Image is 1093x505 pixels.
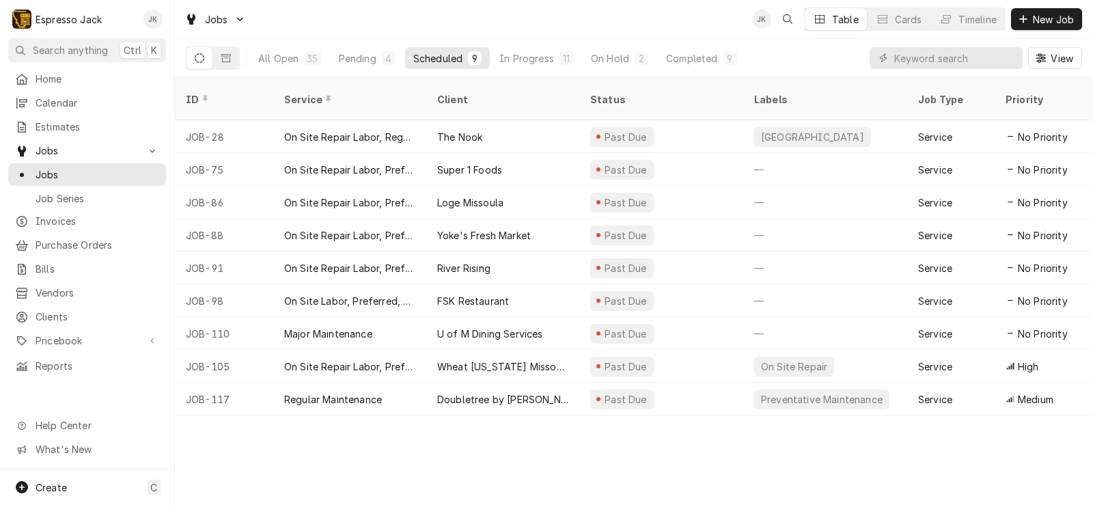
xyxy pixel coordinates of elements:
[284,195,415,210] div: On Site Repair Labor, Prefered Rate, Regular Hours
[471,51,479,66] div: 9
[590,92,730,107] div: Status
[36,286,159,300] span: Vendors
[36,144,139,158] span: Jobs
[8,68,166,90] a: Home
[918,392,952,407] div: Service
[36,359,159,373] span: Reports
[1018,294,1068,308] span: No Priority
[743,186,907,219] div: —
[36,482,67,493] span: Create
[1018,261,1068,275] span: No Priority
[918,261,952,275] div: Service
[1011,8,1082,30] button: New Job
[437,294,509,308] div: FSK Restaurant
[36,12,102,27] div: Espresso Jack
[8,38,166,62] button: Search anythingCtrlK
[603,294,649,308] div: Past Due
[895,12,922,27] div: Cards
[339,51,376,66] div: Pending
[36,262,159,276] span: Bills
[918,163,952,177] div: Service
[437,261,490,275] div: River Rising
[8,115,166,138] a: Estimates
[437,392,568,407] div: Doubletree by [PERSON_NAME]
[726,51,734,66] div: 9
[754,92,896,107] div: Labels
[752,10,771,29] div: Jack Kehoe's Avatar
[918,92,984,107] div: Job Type
[1018,327,1068,341] span: No Priority
[143,10,163,29] div: JK
[8,163,166,186] a: Jobs
[36,214,159,228] span: Invoices
[743,317,907,350] div: —
[777,8,799,30] button: Open search
[36,310,159,324] span: Clients
[637,51,646,66] div: 2
[603,327,649,341] div: Past Due
[1030,12,1077,27] span: New Job
[36,120,159,134] span: Estimates
[918,359,952,374] div: Service
[603,195,649,210] div: Past Due
[36,191,159,206] span: Job Series
[760,130,866,144] div: [GEOGRAPHIC_DATA]
[752,10,771,29] div: JK
[150,480,157,495] span: C
[12,10,31,29] div: E
[186,92,260,107] div: ID
[179,8,251,31] a: Go to Jobs
[8,92,166,114] a: Calendar
[1028,47,1082,69] button: View
[175,120,273,153] div: JOB-28
[958,12,997,27] div: Timeline
[894,47,1016,69] input: Keyword search
[284,261,415,275] div: On Site Repair Labor, Prefered Rate, Regular Hours
[918,294,952,308] div: Service
[175,219,273,251] div: JOB-88
[8,139,166,162] a: Go to Jobs
[143,10,163,29] div: Jack Kehoe's Avatar
[284,163,415,177] div: On Site Repair Labor, Prefered Rate, Regular Hours
[8,187,166,210] a: Job Series
[175,383,273,415] div: JOB-117
[1018,392,1053,407] span: Medium
[8,355,166,377] a: Reports
[666,51,717,66] div: Completed
[36,333,139,348] span: Pricebook
[175,251,273,284] div: JOB-91
[258,51,299,66] div: All Open
[8,305,166,328] a: Clients
[437,195,503,210] div: Loge Missoula
[603,392,649,407] div: Past Due
[33,43,108,57] span: Search anything
[603,228,649,243] div: Past Due
[760,359,829,374] div: On Site Repair
[8,329,166,352] a: Go to Pricebook
[437,92,566,107] div: Client
[36,238,159,252] span: Purchase Orders
[562,51,570,66] div: 11
[36,167,159,182] span: Jobs
[832,12,859,27] div: Table
[1048,51,1076,66] span: View
[12,10,31,29] div: Espresso Jack's Avatar
[307,51,318,66] div: 35
[175,284,273,317] div: JOB-98
[499,51,554,66] div: In Progress
[36,96,159,110] span: Calendar
[743,284,907,317] div: —
[175,186,273,219] div: JOB-86
[437,130,482,144] div: The Nook
[8,258,166,280] a: Bills
[124,43,141,57] span: Ctrl
[36,442,158,456] span: What's New
[36,418,158,433] span: Help Center
[1018,359,1039,374] span: High
[1018,163,1068,177] span: No Priority
[603,261,649,275] div: Past Due
[413,51,462,66] div: Scheduled
[284,359,415,374] div: On Site Repair Labor, Prefered Rate, Regular Hours
[284,92,413,107] div: Service
[36,72,159,86] span: Home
